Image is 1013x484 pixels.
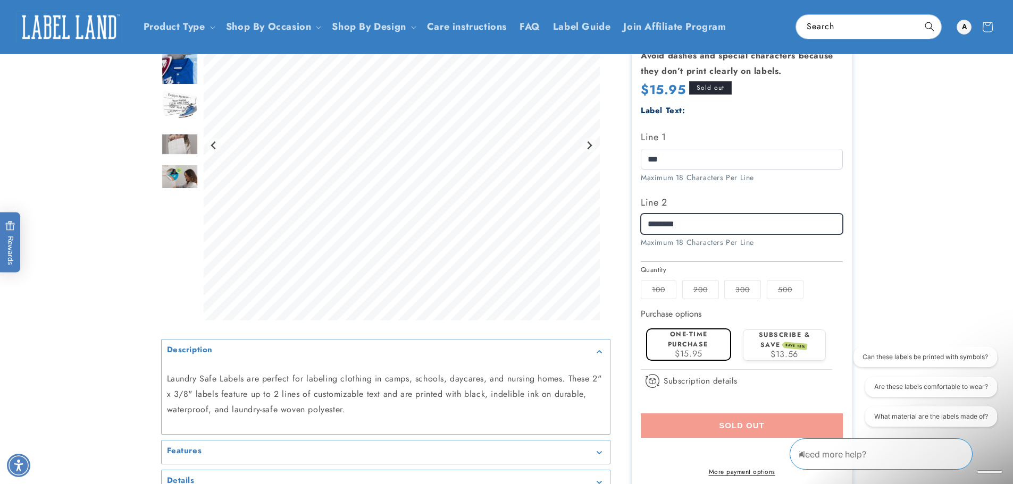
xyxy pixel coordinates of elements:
[161,165,198,202] img: Iron-On Labels - Label Land
[220,14,326,39] summary: Shop By Occasion
[167,446,202,456] h2: Features
[617,14,732,39] a: Join Affiliate Program
[167,345,213,355] h2: Description
[12,6,127,47] a: Label Land
[137,14,220,39] summary: Product Type
[144,20,205,33] a: Product Type
[623,21,726,33] span: Join Affiliate Program
[161,87,198,124] img: Iron-on name labels with an iron
[421,14,513,39] a: Care instructions
[161,126,198,163] div: Go to slide 5
[759,330,810,350] label: Subscribe & save
[547,14,617,39] a: Label Guide
[513,14,547,39] a: FAQ
[161,48,198,86] img: Iron on name labels ironed to shirt collar
[689,81,732,95] span: Sold out
[162,339,610,363] summary: Description
[553,21,611,33] span: Label Guide
[162,440,610,464] summary: Features
[207,139,221,153] button: Go to last slide
[161,48,198,86] div: Go to slide 3
[582,139,596,153] button: Next slide
[226,21,312,33] span: Shop By Occasion
[846,347,1002,436] iframe: Gorgias live chat conversation starters
[7,454,30,477] div: Accessibility Menu
[682,280,719,299] label: 200
[719,421,765,430] span: Sold out
[641,308,701,320] label: Purchase options
[161,165,198,202] div: Go to slide 6
[167,372,605,418] p: Laundry Safe Labels are perfect for labeling clothing in camps, schools, daycares, and nursing ho...
[641,280,676,299] label: 100
[16,11,122,44] img: Label Land
[641,172,843,183] div: Maximum 18 Characters Per Line
[641,80,686,99] span: $15.95
[664,375,738,387] span: Subscription details
[427,21,507,33] span: Care instructions
[520,21,540,33] span: FAQ
[641,265,667,275] legend: Quantity
[724,280,761,299] label: 300
[325,14,420,39] summary: Shop By Design
[641,237,843,248] div: Maximum 18 Characters Per Line
[771,348,798,360] span: $13.56
[668,329,708,349] label: One-time purchase
[783,342,807,350] span: SAVE 15%
[5,220,15,265] span: Rewards
[641,129,843,146] label: Line 1
[641,413,843,438] button: Sold out
[918,15,941,38] button: Search
[675,347,702,360] span: $15.95
[767,280,803,299] label: 500
[641,467,843,477] a: More payment options
[161,133,198,155] img: null
[790,434,1002,473] iframe: Gorgias Floating Chat
[641,105,685,116] label: Label Text:
[161,87,198,124] div: Go to slide 4
[332,20,406,33] a: Shop By Design
[641,194,843,211] label: Line 2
